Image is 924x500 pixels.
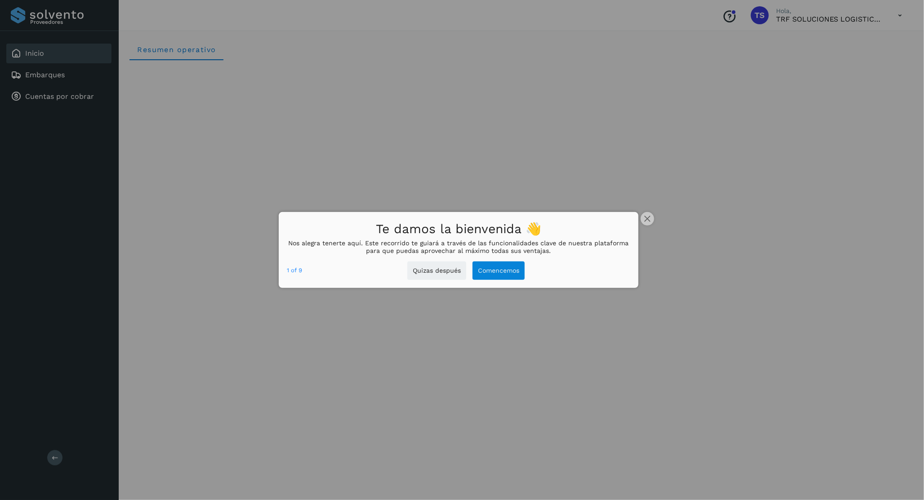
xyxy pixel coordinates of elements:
div: step 1 of 9 [287,265,302,275]
div: 1 of 9 [287,265,302,275]
p: Nos alegra tenerte aquí. Este recorrido te guiará a través de las funcionalidades clave de nuestr... [287,239,630,255]
div: Te damos la bienvenida 👋Nos alegra tenerte aquí. Este recorrido te guiará a través de las funcion... [279,212,638,288]
button: Comencemos [473,261,525,280]
h1: Te damos la bienvenida 👋 [287,219,630,239]
button: close, [641,212,654,226]
button: Quizas después [407,261,466,280]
